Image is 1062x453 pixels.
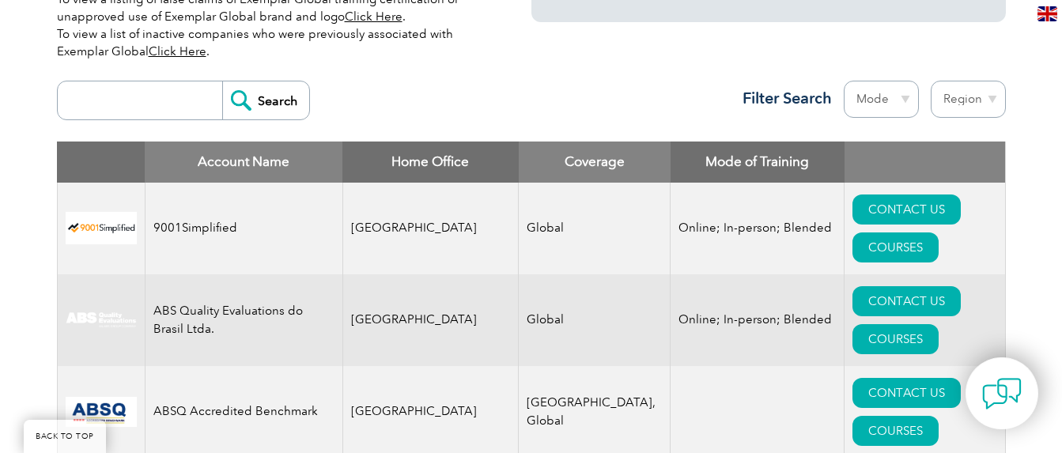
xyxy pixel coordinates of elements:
[145,183,342,274] td: 9001Simplified
[24,420,106,453] a: BACK TO TOP
[342,274,519,366] td: [GEOGRAPHIC_DATA]
[1037,6,1057,21] img: en
[671,183,845,274] td: Online; In-person; Blended
[342,142,519,183] th: Home Office: activate to sort column ascending
[222,81,309,119] input: Search
[982,374,1022,413] img: contact-chat.png
[671,142,845,183] th: Mode of Training: activate to sort column ascending
[519,274,671,366] td: Global
[342,183,519,274] td: [GEOGRAPHIC_DATA]
[671,274,845,366] td: Online; In-person; Blended
[852,286,961,316] a: CONTACT US
[66,311,137,329] img: c92924ac-d9bc-ea11-a814-000d3a79823d-logo.jpg
[852,378,961,408] a: CONTACT US
[852,416,939,446] a: COURSES
[845,142,1005,183] th: : activate to sort column ascending
[852,194,961,225] a: CONTACT US
[145,142,342,183] th: Account Name: activate to sort column descending
[66,212,137,244] img: 37c9c059-616f-eb11-a812-002248153038-logo.png
[145,274,342,366] td: ABS Quality Evaluations do Brasil Ltda.
[733,89,832,108] h3: Filter Search
[66,397,137,427] img: cc24547b-a6e0-e911-a812-000d3a795b83-logo.png
[519,183,671,274] td: Global
[345,9,403,24] a: Click Here
[852,232,939,262] a: COURSES
[519,142,671,183] th: Coverage: activate to sort column ascending
[852,324,939,354] a: COURSES
[149,44,206,59] a: Click Here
